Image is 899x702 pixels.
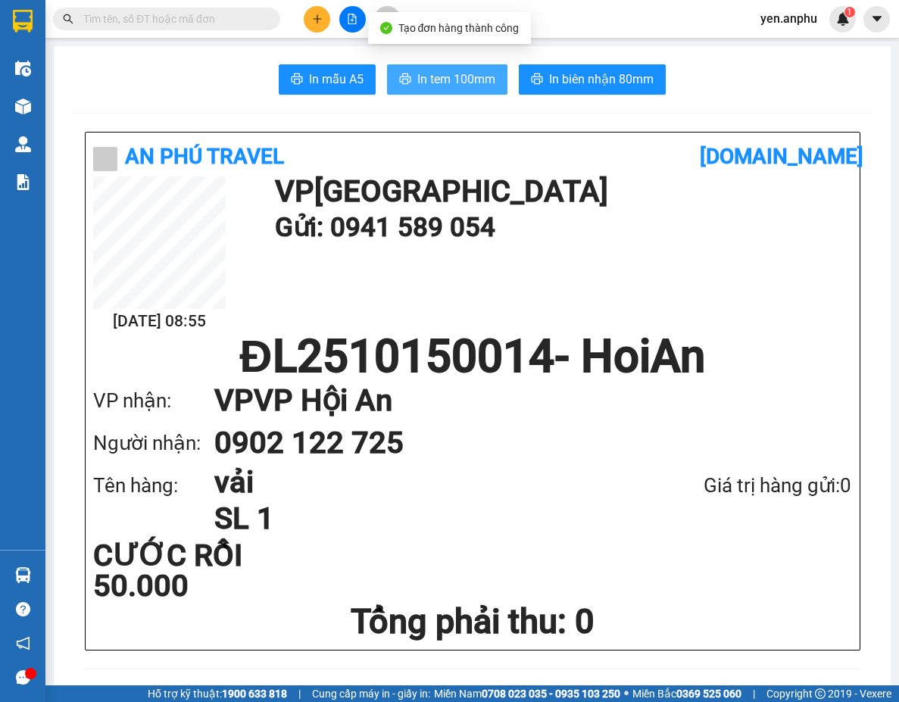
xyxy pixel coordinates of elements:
[93,385,214,417] div: VP nhận:
[312,685,430,702] span: Cung cấp máy in - giấy in:
[275,176,844,207] h1: VP [GEOGRAPHIC_DATA]
[15,61,31,76] img: warehouse-icon
[870,12,884,26] span: caret-down
[93,601,852,642] h1: Tổng phải thu: 0
[214,379,822,422] h1: VP VP Hội An
[700,144,863,169] b: [DOMAIN_NAME]
[748,9,829,28] span: yen.anphu
[93,541,344,601] div: CƯỚC RỒI 50.000
[16,602,30,616] span: question-circle
[482,688,620,700] strong: 0708 023 035 - 0935 103 250
[214,501,624,537] h1: SL 1
[279,64,376,95] button: printerIn mẫu A5
[148,685,287,702] span: Hỗ trợ kỹ thuật:
[275,207,844,248] h1: Gửi: 0941 589 054
[815,688,826,699] span: copyright
[434,685,620,702] span: Miền Nam
[374,6,401,33] button: aim
[387,64,507,95] button: printerIn tem 100mm
[16,670,30,685] span: message
[309,70,364,89] span: In mẫu A5
[398,22,520,34] span: Tạo đơn hàng thành công
[214,464,624,501] h1: vải
[417,70,495,89] span: In tem 100mm
[519,64,666,95] button: printerIn biên nhận 80mm
[93,470,214,501] div: Tên hàng:
[399,73,411,87] span: printer
[624,691,629,697] span: ⚪️
[380,22,392,34] span: check-circle
[93,309,226,334] h2: [DATE] 08:55
[83,11,262,27] input: Tìm tên, số ĐT hoặc mã đơn
[844,7,855,17] sup: 1
[836,12,850,26] img: icon-new-feature
[13,10,33,33] img: logo-vxr
[15,98,31,114] img: warehouse-icon
[531,73,543,87] span: printer
[549,70,654,89] span: In biên nhận 80mm
[347,14,357,24] span: file-add
[298,685,301,702] span: |
[339,6,366,33] button: file-add
[222,688,287,700] strong: 1900 633 818
[93,428,214,459] div: Người nhận:
[15,136,31,152] img: warehouse-icon
[15,567,31,583] img: warehouse-icon
[16,636,30,651] span: notification
[291,73,303,87] span: printer
[847,7,852,17] span: 1
[624,470,852,501] div: Giá trị hàng gửi: 0
[214,422,822,464] h1: 0902 122 725
[304,6,330,33] button: plus
[863,6,890,33] button: caret-down
[312,14,323,24] span: plus
[93,334,852,379] h1: ĐL2510150014 - HoiAn
[632,685,741,702] span: Miền Bắc
[676,688,741,700] strong: 0369 525 060
[63,14,73,24] span: search
[125,144,284,169] b: An Phú Travel
[753,685,755,702] span: |
[15,174,31,190] img: solution-icon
